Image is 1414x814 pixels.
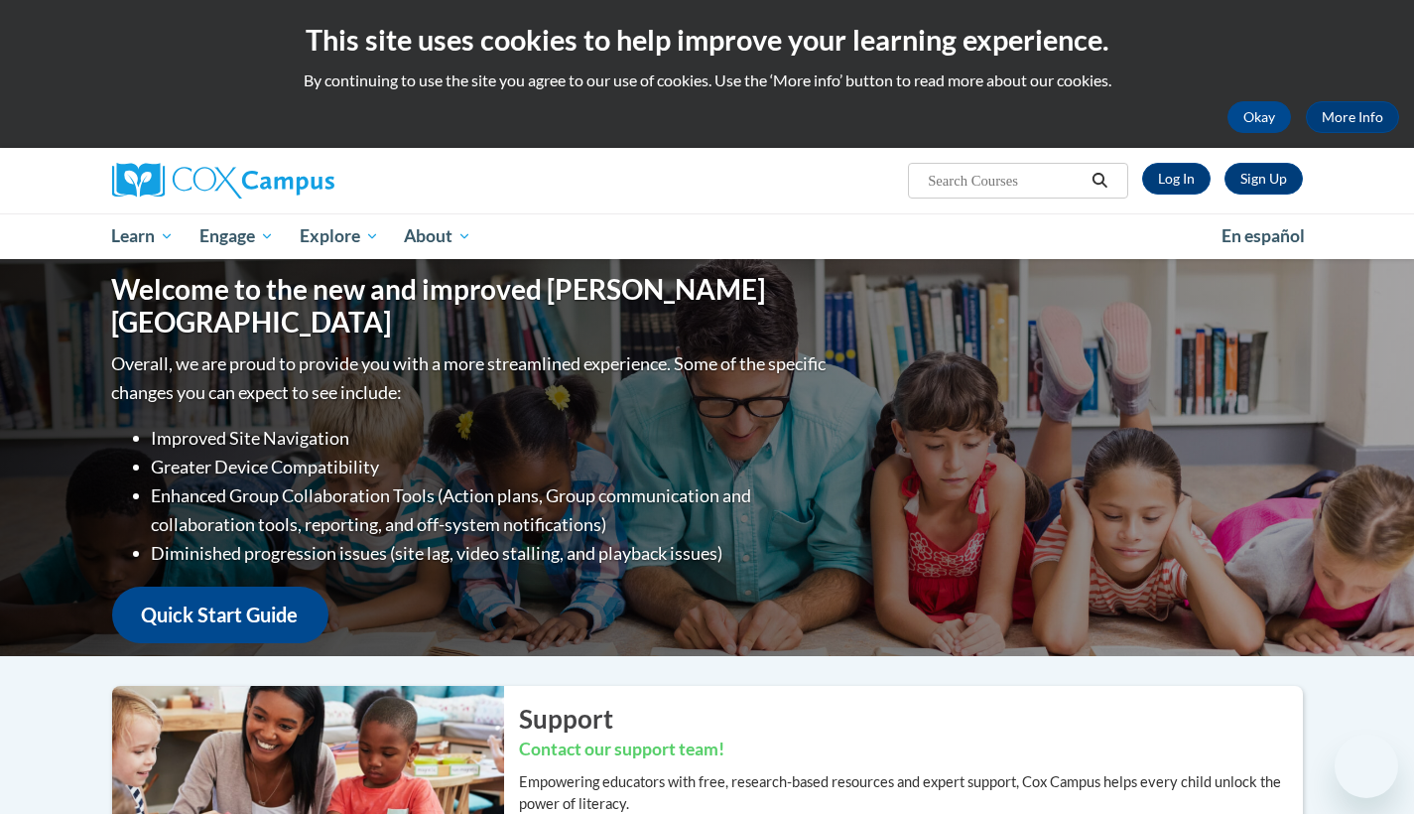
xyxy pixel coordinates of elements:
a: Engage [187,213,287,259]
h2: This site uses cookies to help improve your learning experience. [15,20,1399,60]
a: Log In [1142,163,1211,195]
span: Explore [300,224,379,248]
input: Search Courses [926,169,1085,193]
a: More Info [1306,101,1399,133]
li: Improved Site Navigation [152,424,832,453]
button: Okay [1227,101,1291,133]
p: Overall, we are proud to provide you with a more streamlined experience. Some of the specific cha... [112,349,832,407]
li: Greater Device Compatibility [152,453,832,481]
div: Main menu [82,213,1333,259]
li: Diminished progression issues (site lag, video stalling, and playback issues) [152,539,832,568]
span: En español [1221,225,1305,246]
a: Register [1224,163,1303,195]
a: En español [1209,215,1318,257]
span: Learn [111,224,174,248]
img: Cox Campus [112,163,334,199]
a: About [391,213,484,259]
a: Learn [99,213,188,259]
span: Engage [199,224,274,248]
a: Quick Start Guide [112,587,328,643]
h2: Support [519,701,1303,737]
h1: Welcome to the new and improved [PERSON_NAME][GEOGRAPHIC_DATA] [112,273,832,339]
li: Enhanced Group Collaboration Tools (Action plans, Group communication and collaboration tools, re... [152,481,832,539]
a: Explore [287,213,392,259]
span: About [404,224,471,248]
iframe: Button to launch messaging window [1335,735,1398,798]
button: Search [1085,169,1114,193]
p: By continuing to use the site you agree to our use of cookies. Use the ‘More info’ button to read... [15,69,1399,91]
a: Cox Campus [112,163,489,199]
h3: Contact our support team! [519,738,1303,762]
